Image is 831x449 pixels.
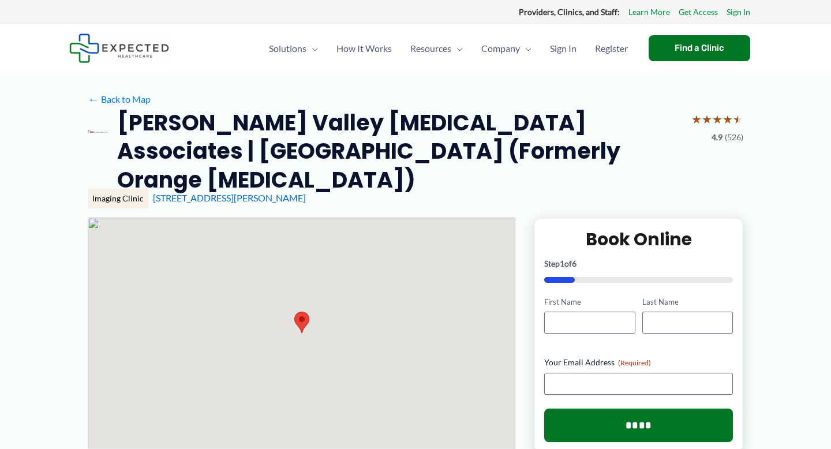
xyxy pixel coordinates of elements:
[691,108,702,130] span: ★
[260,28,327,69] a: SolutionsMenu Toggle
[712,130,723,145] span: 4.9
[733,108,743,130] span: ★
[269,28,306,69] span: Solutions
[723,108,733,130] span: ★
[88,189,148,208] div: Imaging Clinic
[595,28,628,69] span: Register
[153,192,306,203] a: [STREET_ADDRESS][PERSON_NAME]
[727,5,750,20] a: Sign In
[642,297,733,308] label: Last Name
[88,93,99,104] span: ←
[544,228,733,250] h2: Book Online
[725,130,743,145] span: (526)
[520,28,531,69] span: Menu Toggle
[628,5,670,20] a: Learn More
[327,28,401,69] a: How It Works
[560,259,564,268] span: 1
[544,260,733,268] p: Step of
[541,28,586,69] a: Sign In
[544,357,733,368] label: Your Email Address
[410,28,451,69] span: Resources
[544,297,635,308] label: First Name
[649,35,750,61] a: Find a Clinic
[572,259,577,268] span: 6
[69,33,169,63] img: Expected Healthcare Logo - side, dark font, small
[306,28,318,69] span: Menu Toggle
[88,91,151,108] a: ←Back to Map
[550,28,577,69] span: Sign In
[712,108,723,130] span: ★
[401,28,472,69] a: ResourcesMenu Toggle
[117,108,682,194] h2: [PERSON_NAME] Valley [MEDICAL_DATA] Associates | [GEOGRAPHIC_DATA] (Formerly Orange [MEDICAL_DATA])
[679,5,718,20] a: Get Access
[336,28,392,69] span: How It Works
[702,108,712,130] span: ★
[481,28,520,69] span: Company
[472,28,541,69] a: CompanyMenu Toggle
[451,28,463,69] span: Menu Toggle
[618,358,651,367] span: (Required)
[586,28,637,69] a: Register
[260,28,637,69] nav: Primary Site Navigation
[519,7,620,17] strong: Providers, Clinics, and Staff:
